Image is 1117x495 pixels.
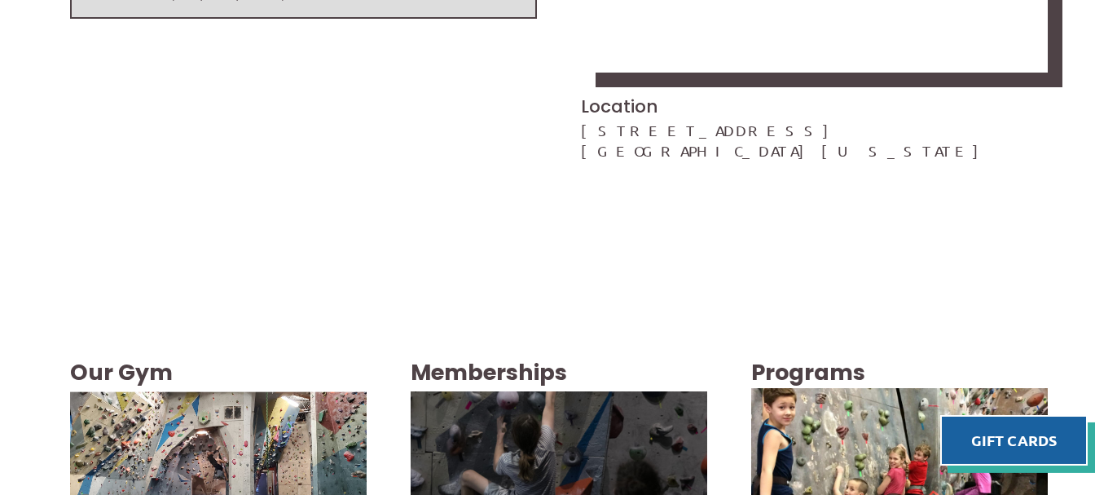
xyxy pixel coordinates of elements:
[411,357,707,388] h3: Memberships
[581,95,1048,119] h3: Location
[581,122,996,159] a: [STREET_ADDRESS][GEOGRAPHIC_DATA][US_STATE]
[751,357,1048,388] h3: Programs
[70,357,367,388] h3: Our Gym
